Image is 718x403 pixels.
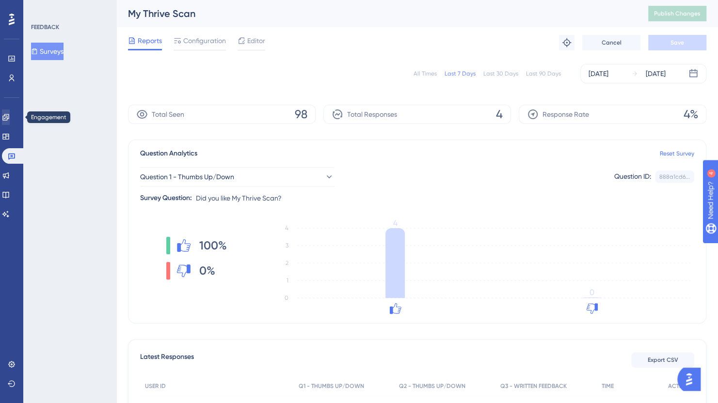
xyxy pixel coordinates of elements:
span: Q1 - THUMBS UP/DOWN [299,382,364,390]
span: TIME [602,382,614,390]
div: [DATE] [589,68,608,79]
tspan: 4 [285,225,288,232]
span: Latest Responses [140,351,194,369]
span: 100% [199,238,227,253]
span: 0% [199,263,215,279]
button: Surveys [31,43,64,60]
span: Response Rate [542,108,589,120]
span: Configuration [183,35,226,46]
button: Save [648,35,706,50]
span: Reports [138,35,162,46]
iframe: UserGuiding AI Assistant Launcher [677,365,706,394]
tspan: 3 [286,242,288,249]
span: 4% [684,107,698,122]
span: Save [670,39,684,46]
div: FEEDBACK [31,23,59,31]
span: Total Seen [152,108,184,120]
div: Survey Question: [140,192,192,204]
span: 98 [295,107,307,122]
span: Question Analytics [140,148,197,159]
tspan: 4 [393,218,398,228]
span: Editor [247,35,265,46]
span: Export CSV [648,356,678,364]
span: Need Help? [24,2,62,14]
tspan: 2 [286,260,288,266]
div: [DATE] [646,68,666,79]
span: 4 [496,107,503,122]
button: Export CSV [631,352,694,368]
span: USER ID [145,382,166,390]
span: ACTION [668,382,689,390]
tspan: 0 [590,288,594,297]
div: Last 7 Days [445,70,476,77]
span: Total Responses [347,108,397,120]
div: All Times [414,70,437,77]
button: Publish Changes [648,6,706,21]
div: My Thrive Scan [128,7,624,20]
span: Q3 - WRITTEN FEEDBACK [500,382,567,390]
div: 888a1cd6... [659,173,690,181]
a: Reset Survey [660,150,694,157]
div: Last 90 Days [526,70,561,77]
span: Did you like My Thrive Scan? [196,192,282,204]
div: Last 30 Days [483,70,518,77]
tspan: 1 [287,277,288,284]
div: Question ID: [614,170,651,183]
tspan: 0 [285,294,288,301]
div: 4 [68,5,71,13]
span: Publish Changes [654,10,701,17]
span: Cancel [602,39,622,46]
span: Question 1 - Thumbs Up/Down [140,171,234,183]
button: Question 1 - Thumbs Up/Down [140,167,334,186]
button: Cancel [582,35,640,50]
span: Q2 - THUMBS UP/DOWN [399,382,465,390]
